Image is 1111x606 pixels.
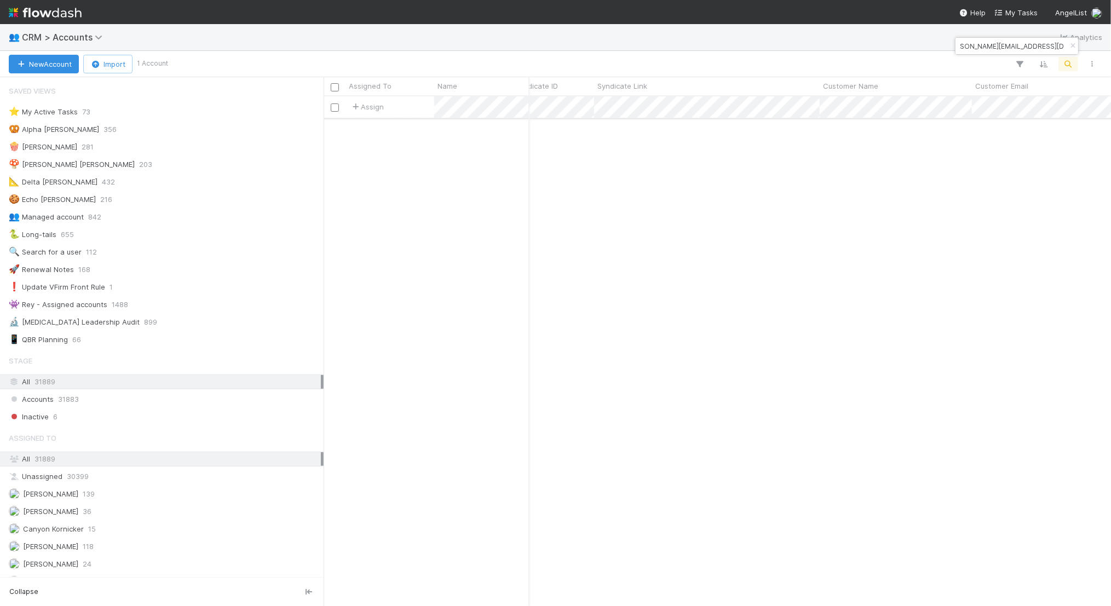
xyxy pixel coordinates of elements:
span: 1488 [112,298,128,311]
span: 899 [144,315,157,329]
span: [PERSON_NAME] [23,507,78,516]
div: All [9,452,321,466]
span: 🔬 [9,317,20,326]
img: avatar_18c010e4-930e-4480-823a-7726a265e9dd.png [9,488,20,499]
button: NewAccount [9,55,79,73]
input: Toggle All Rows Selected [331,83,339,91]
span: Assign [350,101,384,112]
span: Canyon Kornicker [23,524,84,533]
input: Search... [957,39,1067,53]
span: 31889 [34,454,55,463]
div: My Active Tasks [9,105,78,119]
span: 112 [86,245,97,259]
span: 1 [110,280,113,294]
div: [MEDICAL_DATA] Leadership Audit [9,315,140,329]
span: Syndicate ID [515,80,558,91]
span: 🔍 [9,247,20,256]
span: 356 [103,123,117,136]
span: 168 [78,263,90,276]
span: 👥 [9,32,20,42]
span: 🍄 [9,159,20,169]
span: Name [438,80,457,91]
span: 31883 [58,393,79,406]
span: 842 [88,210,101,224]
span: 🍿 [9,142,20,151]
div: Unassigned [9,470,321,483]
div: QBR Planning [9,333,68,347]
span: ⭐ [9,107,20,116]
span: 36 [83,505,91,518]
span: Syndicate Link [597,80,647,91]
img: avatar_6cb813a7-f212-4ca3-9382-463c76e0b247.png [9,576,20,587]
span: 🚀 [9,264,20,274]
span: 118 [83,540,94,553]
span: 📐 [9,177,20,186]
span: Collapse [9,587,38,597]
div: Delta [PERSON_NAME] [9,175,97,189]
span: CRM > Accounts [22,32,108,43]
span: 30399 [67,470,89,483]
span: 73 [82,105,90,119]
span: 281 [82,140,94,154]
input: Toggle Row Selected [331,103,339,112]
span: AngelList [1055,8,1087,17]
span: Saved Views [9,80,56,102]
span: 👥 [9,212,20,221]
div: [PERSON_NAME] [PERSON_NAME] [9,158,135,171]
span: Customer Name [823,80,878,91]
div: Help [959,7,986,18]
div: Managed account [9,210,84,224]
span: 🥨 [9,124,20,134]
img: logo-inverted-e16ddd16eac7371096b0.svg [9,3,82,22]
img: avatar_d1f4bd1b-0b26-4d9b-b8ad-69b413583d95.png [9,523,20,534]
div: Renewal Notes [9,263,74,276]
span: 📱 [9,334,20,344]
span: 👾 [9,299,20,309]
span: 47 [83,575,91,588]
a: Analytics [1059,31,1102,44]
div: Search for a user [9,245,82,259]
img: avatar_60e5bba5-e4c9-4ca2-8b5c-d649d5645218.png [9,541,20,552]
img: avatar_8fe3758e-7d23-4e6b-a9f5-b81892974716.png [9,558,20,569]
span: Inactive [9,410,49,424]
button: Import [83,55,133,73]
span: 🍪 [9,194,20,204]
span: Accounts [9,393,54,406]
div: All [9,375,321,389]
span: [PERSON_NAME] [23,559,78,568]
img: avatar_9d20afb4-344c-4512-8880-fee77f5fe71b.png [9,506,20,517]
span: 6 [53,410,57,424]
span: 655 [61,228,74,241]
span: Assigned To [349,80,392,91]
span: Stage [9,350,32,372]
div: Update VFirm Front Rule [9,280,105,294]
small: 1 Account [137,59,168,68]
div: Alpha [PERSON_NAME] [9,123,99,136]
img: avatar_f32b584b-9fa7-42e4-bca2-ac5b6bf32423.png [1091,8,1102,19]
div: Echo [PERSON_NAME] [9,193,96,206]
span: ❗ [9,282,20,291]
div: Long-tails [9,228,56,241]
span: 432 [102,175,115,189]
span: 24 [83,557,91,571]
span: 15 [88,522,96,536]
span: [PERSON_NAME] [23,542,78,551]
span: 66 [72,333,81,347]
span: 203 [139,158,152,171]
span: 🐍 [9,229,20,239]
span: 31889 [34,375,55,389]
span: 139 [83,487,95,501]
span: Assigned To [9,427,56,449]
span: 216 [100,193,112,206]
span: Customer Email [975,80,1028,91]
div: Rey - Assigned accounts [9,298,107,311]
span: My Tasks [994,8,1038,17]
span: [PERSON_NAME] [23,489,78,498]
div: [PERSON_NAME] [9,140,77,154]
